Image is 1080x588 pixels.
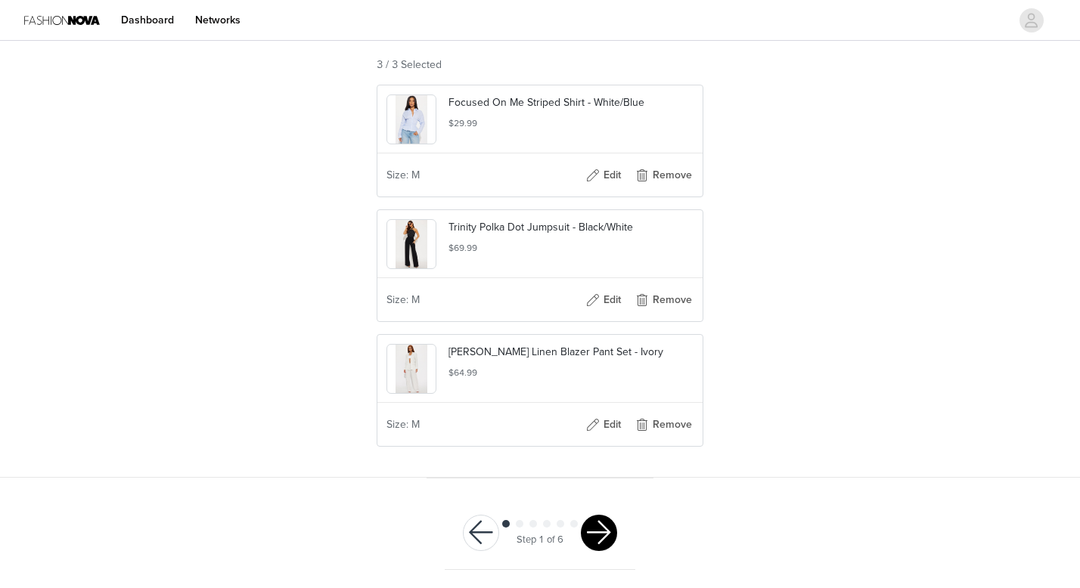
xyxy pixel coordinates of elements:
img: Fashion Nova Logo [24,3,100,37]
p: [PERSON_NAME] Linen Blazer Pant Set - Ivory [448,344,694,360]
h5: $64.99 [448,366,694,379]
img: product image [396,345,428,393]
button: Remove [633,163,694,187]
button: Edit [573,288,633,312]
button: Remove [633,288,694,312]
a: Dashboard [112,3,183,37]
button: Remove [633,413,694,437]
span: Size: M [386,167,420,183]
span: Size: M [386,292,420,308]
span: Size: M [386,416,420,432]
p: Trinity Polka Dot Jumpsuit - Black/White [448,219,694,235]
a: Networks [186,3,250,37]
button: Edit [573,413,633,437]
img: product image [396,95,428,144]
h5: $69.99 [448,241,694,255]
img: product image [396,220,428,268]
div: avatar [1024,8,1038,32]
button: Edit [573,163,633,187]
h5: $29.99 [448,116,694,130]
div: Step 1 of 6 [517,533,563,548]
